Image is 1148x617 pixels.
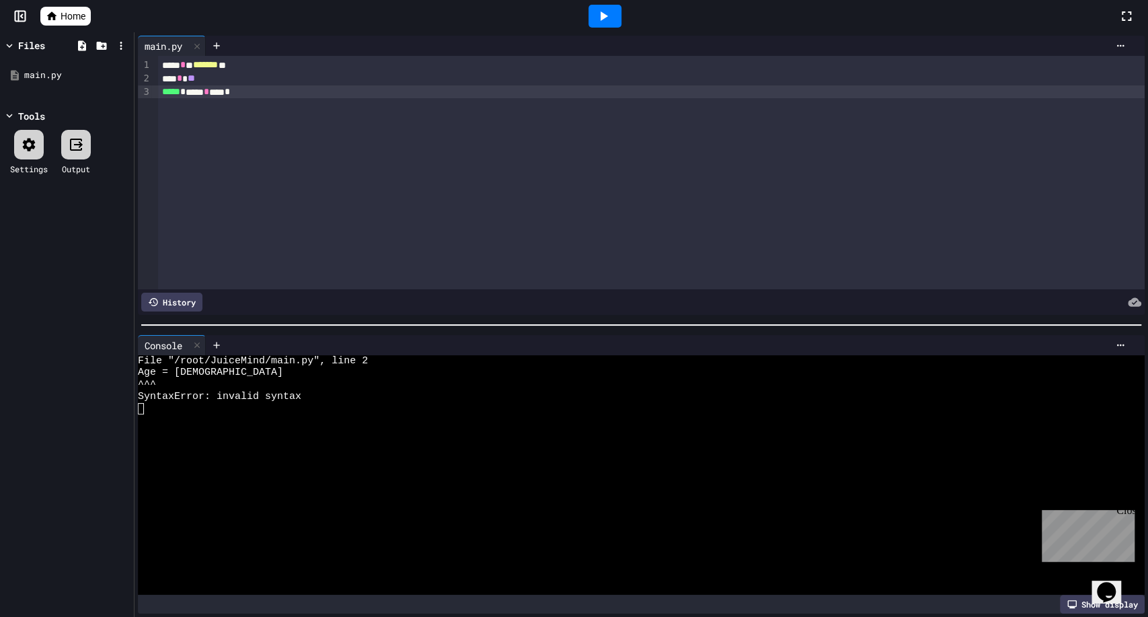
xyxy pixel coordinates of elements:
div: Show display [1060,595,1145,614]
span: SyntaxError: invalid syntax [138,391,301,403]
div: 2 [138,72,151,85]
div: Console [138,338,189,353]
div: Console [138,335,206,355]
a: Home [40,7,91,26]
div: main.py [138,36,206,56]
div: Settings [10,163,48,175]
div: Output [62,163,90,175]
div: 1 [138,59,151,72]
span: Age = [DEMOGRAPHIC_DATA] [138,367,283,379]
div: Chat with us now!Close [5,5,93,85]
span: Home [61,9,85,23]
iframe: chat widget [1036,505,1135,562]
div: main.py [24,69,129,82]
div: Tools [18,109,45,123]
div: Files [18,38,45,52]
div: History [141,293,202,312]
span: ^^^ [138,379,156,391]
div: main.py [138,39,189,53]
iframe: chat widget [1092,563,1135,604]
div: 3 [138,85,151,99]
span: File "/root/JuiceMind/main.py", line 2 [138,355,368,367]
